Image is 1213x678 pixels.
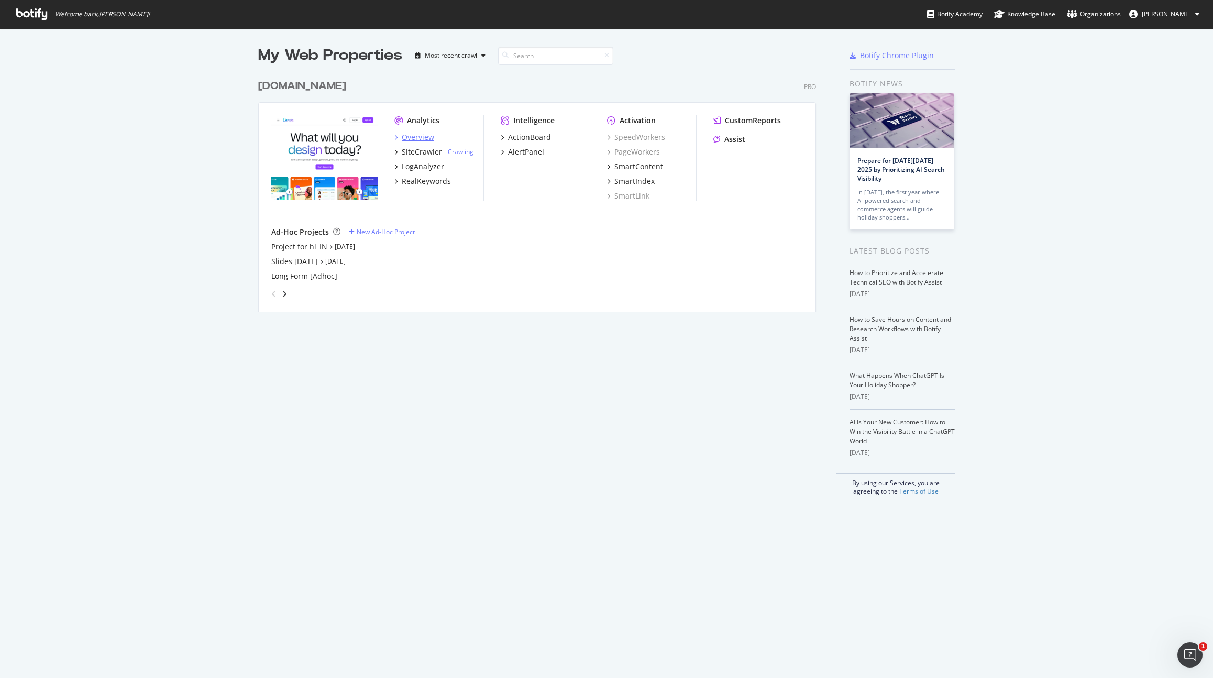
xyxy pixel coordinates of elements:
[448,147,473,156] a: Crawling
[620,115,656,126] div: Activation
[614,161,663,172] div: SmartContent
[444,147,473,156] div: -
[857,156,945,183] a: Prepare for [DATE][DATE] 2025 by Prioritizing AI Search Visibility
[394,132,434,143] a: Overview
[1067,9,1121,19] div: Organizations
[857,188,946,222] div: In [DATE], the first year where AI-powered search and commerce agents will guide holiday shoppers…
[258,45,402,66] div: My Web Properties
[258,79,346,94] div: [DOMAIN_NAME]
[850,315,951,343] a: How to Save Hours on Content and Research Workflows with Botify Assist
[513,115,555,126] div: Intelligence
[725,115,781,126] div: CustomReports
[271,242,327,252] a: Project for hi_IN
[258,66,824,312] div: grid
[850,93,954,148] img: Prepare for Black Friday 2025 by Prioritizing AI Search Visibility
[271,227,329,237] div: Ad-Hoc Projects
[335,242,355,251] a: [DATE]
[1142,9,1191,18] span: Nikka Saz
[724,134,745,145] div: Assist
[501,132,551,143] a: ActionBoard
[325,257,346,266] a: [DATE]
[394,147,473,157] a: SiteCrawler- Crawling
[1121,6,1208,23] button: [PERSON_NAME]
[501,147,544,157] a: AlertPanel
[836,473,955,496] div: By using our Services, you are agreeing to the
[850,268,943,287] a: How to Prioritize and Accelerate Technical SEO with Botify Assist
[407,115,439,126] div: Analytics
[607,191,649,201] a: SmartLink
[1177,642,1203,668] iframe: Intercom live chat
[614,176,655,187] div: SmartIndex
[508,147,544,157] div: AlertPanel
[994,9,1055,19] div: Knowledge Base
[607,161,663,172] a: SmartContent
[271,256,318,267] a: Slides [DATE]
[267,286,281,302] div: angle-left
[850,418,955,445] a: AI Is Your New Customer: How to Win the Visibility Battle in a ChatGPT World
[850,245,955,257] div: Latest Blog Posts
[607,132,665,143] a: SpeedWorkers
[349,227,415,236] a: New Ad-Hoc Project
[860,50,934,61] div: Botify Chrome Plugin
[402,132,434,143] div: Overview
[850,392,955,401] div: [DATE]
[425,52,477,59] div: Most recent crawl
[258,79,350,94] a: [DOMAIN_NAME]
[402,161,444,172] div: LogAnalyzer
[850,78,955,90] div: Botify news
[394,176,451,187] a: RealKeywords
[850,371,944,389] a: What Happens When ChatGPT Is Your Holiday Shopper?
[804,82,816,91] div: Pro
[411,47,490,64] button: Most recent crawl
[281,289,288,299] div: angle-right
[713,115,781,126] a: CustomReports
[271,271,337,281] a: Long Form [Adhoc]
[713,134,745,145] a: Assist
[402,147,442,157] div: SiteCrawler
[850,50,934,61] a: Botify Chrome Plugin
[1199,642,1207,651] span: 1
[357,227,415,236] div: New Ad-Hoc Project
[899,487,939,496] a: Terms of Use
[850,289,955,299] div: [DATE]
[850,345,955,355] div: [DATE]
[607,147,660,157] a: PageWorkers
[55,10,150,18] span: Welcome back, [PERSON_NAME] !
[508,132,551,143] div: ActionBoard
[927,9,983,19] div: Botify Academy
[402,176,451,187] div: RealKeywords
[498,47,613,65] input: Search
[394,161,444,172] a: LogAnalyzer
[607,176,655,187] a: SmartIndex
[850,448,955,457] div: [DATE]
[271,115,378,200] img: canva.com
